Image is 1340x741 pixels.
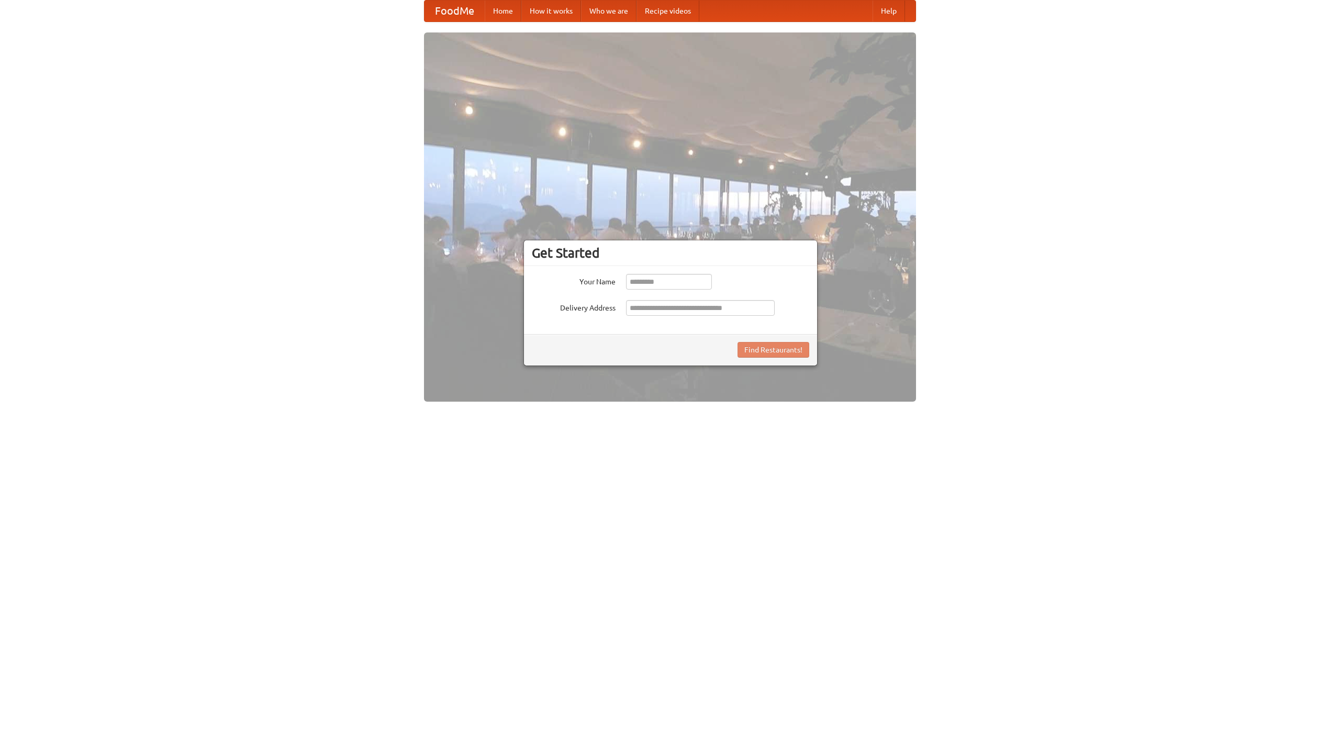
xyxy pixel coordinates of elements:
label: Your Name [532,274,616,287]
a: Help [873,1,905,21]
a: How it works [521,1,581,21]
a: FoodMe [425,1,485,21]
label: Delivery Address [532,300,616,313]
a: Recipe videos [636,1,699,21]
button: Find Restaurants! [738,342,809,358]
a: Home [485,1,521,21]
h3: Get Started [532,245,809,261]
a: Who we are [581,1,636,21]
